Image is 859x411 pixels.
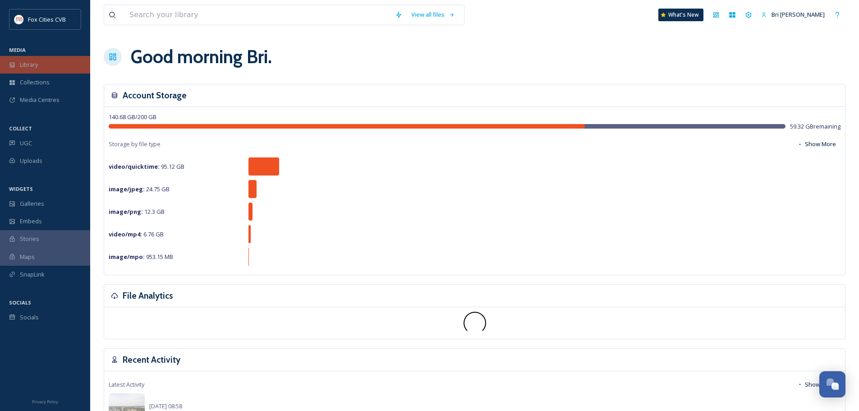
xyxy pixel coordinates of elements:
span: [DATE] 08:58 [149,402,182,410]
span: Storage by file type [109,140,161,148]
span: Stories [20,235,39,243]
span: Embeds [20,217,42,226]
span: SOCIALS [9,299,31,306]
span: COLLECT [9,125,32,132]
span: Bri [PERSON_NAME] [772,10,825,18]
span: 95.12 GB [109,162,184,171]
button: Show More [793,135,841,153]
img: images.png [14,15,23,24]
span: 12.3 GB [109,208,165,216]
span: 59.32 GB remaining [790,122,841,131]
h1: Good morning Bri . [131,43,272,70]
span: Uploads [20,157,42,165]
span: Privacy Policy [32,399,58,405]
span: 24.75 GB [109,185,170,193]
h3: File Analytics [123,289,173,302]
h3: Account Storage [123,89,187,102]
strong: image/png : [109,208,143,216]
span: SnapLink [20,270,45,279]
a: Privacy Policy [32,396,58,406]
a: View all files [407,6,459,23]
strong: image/mpo : [109,253,145,261]
span: MEDIA [9,46,26,53]
span: Maps [20,253,35,261]
span: UGC [20,139,32,148]
strong: image/jpeg : [109,185,145,193]
span: 953.15 MB [109,253,173,261]
span: Media Centres [20,96,60,104]
span: Latest Activity [109,380,144,389]
input: Search your library [125,5,390,25]
span: 6.76 GB [109,230,164,238]
span: Library [20,60,38,69]
strong: video/mp4 : [109,230,142,238]
strong: video/quicktime : [109,162,160,171]
a: Bri [PERSON_NAME] [757,6,829,23]
span: 140.68 GB / 200 GB [109,113,156,121]
span: Collections [20,78,50,87]
span: Fox Cities CVB [28,15,66,23]
span: Galleries [20,199,44,208]
h3: Recent Activity [123,353,180,366]
button: Open Chat [819,371,845,397]
button: Show More [793,376,841,393]
a: What's New [658,9,703,21]
span: WIDGETS [9,185,33,192]
span: Socials [20,313,39,322]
